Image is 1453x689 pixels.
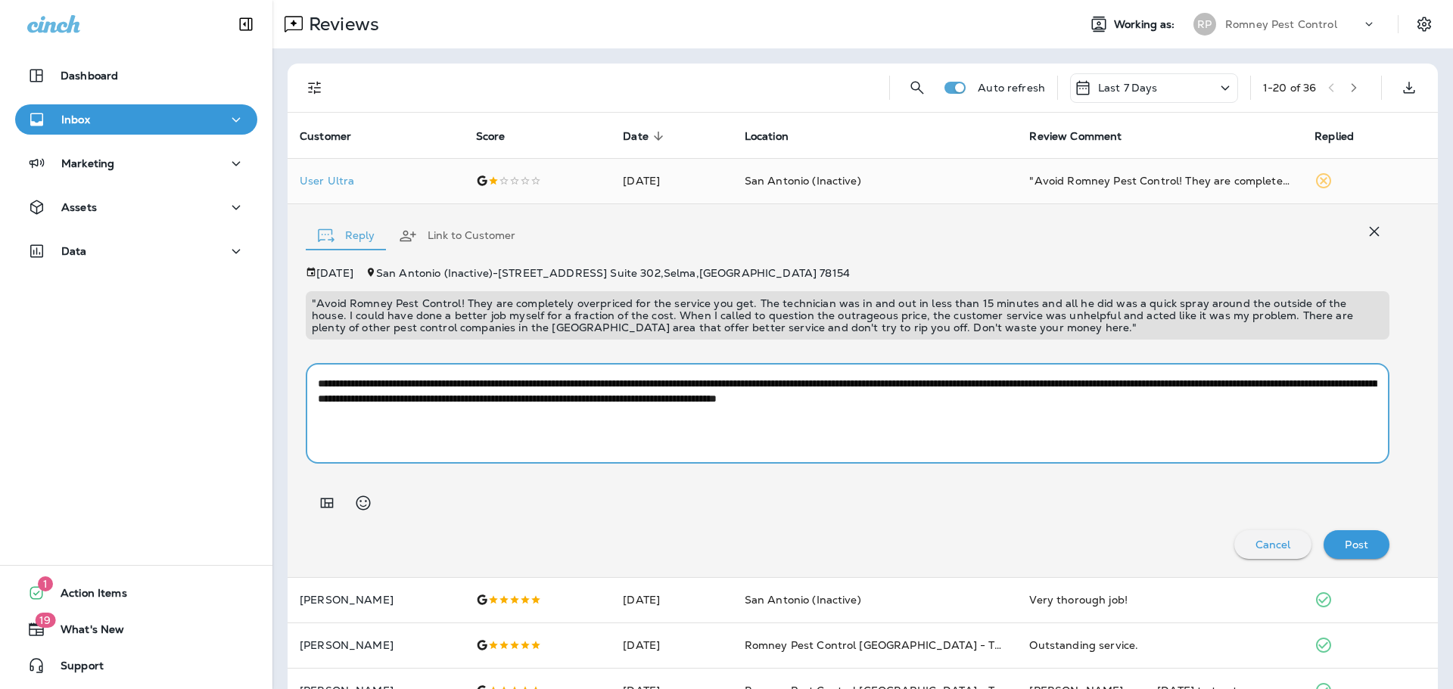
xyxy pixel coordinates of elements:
[306,209,387,263] button: Reply
[1263,82,1316,94] div: 1 - 20 of 36
[623,129,668,143] span: Date
[15,614,257,644] button: 19What's New
[1315,129,1374,143] span: Replied
[1255,538,1291,551] p: Cancel
[1324,530,1389,559] button: Post
[300,175,452,187] p: User Ultra
[476,130,506,143] span: Score
[300,129,371,143] span: Customer
[476,129,525,143] span: Score
[611,622,732,668] td: [DATE]
[387,209,527,263] button: Link to Customer
[15,192,257,222] button: Assets
[1193,13,1216,36] div: RP
[1394,73,1424,103] button: Export as CSV
[225,9,267,39] button: Collapse Sidebar
[348,488,378,518] button: Select an emoji
[745,593,861,607] span: San Antonio (Inactive)
[745,638,1019,652] span: Romney Pest Control [GEOGRAPHIC_DATA] - TEMP
[312,297,1383,334] p: "Avoid Romney Pest Control! They are completely overpriced for the service you get. The technicia...
[1029,638,1290,653] div: Outstanding service.
[300,130,351,143] span: Customer
[745,174,861,188] span: San Antonio (Inactive)
[376,266,850,280] span: San Antonio (Inactive) - [STREET_ADDRESS] Suite 302 , Selma , [GEOGRAPHIC_DATA] 78154
[316,267,353,279] p: [DATE]
[35,613,55,628] span: 19
[1029,130,1122,143] span: Review Comment
[1029,129,1141,143] span: Review Comment
[1098,82,1158,94] p: Last 7 Days
[902,73,932,103] button: Search Reviews
[38,576,53,591] span: 1
[1114,18,1178,31] span: Working as:
[312,488,342,518] button: Add in a premade template
[45,623,124,641] span: What's New
[745,130,789,143] span: Location
[300,73,330,103] button: Filters
[978,82,1045,94] p: Auto refresh
[611,158,732,203] td: [DATE]
[45,660,104,678] span: Support
[623,130,649,143] span: Date
[15,236,257,266] button: Data
[1029,592,1290,607] div: Very thorough job!
[15,650,257,681] button: Support
[300,175,452,187] div: Click to view Customer Drawer
[1029,173,1290,188] div: "Avoid Romney Pest Control! They are completely overpriced for the service you get. The technicia...
[15,61,257,91] button: Dashboard
[611,577,732,622] td: [DATE]
[61,157,114,169] p: Marketing
[745,129,808,143] span: Location
[61,201,97,213] p: Assets
[300,639,452,651] p: [PERSON_NAME]
[1315,130,1354,143] span: Replied
[45,587,127,605] span: Action Items
[300,594,452,606] p: [PERSON_NAME]
[303,13,379,36] p: Reviews
[61,245,87,257] p: Data
[61,70,118,82] p: Dashboard
[1234,530,1312,559] button: Cancel
[61,113,90,126] p: Inbox
[1411,11,1438,38] button: Settings
[15,148,257,178] button: Marketing
[1345,538,1368,551] p: Post
[15,578,257,608] button: 1Action Items
[1225,18,1337,30] p: Romney Pest Control
[15,104,257,135] button: Inbox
